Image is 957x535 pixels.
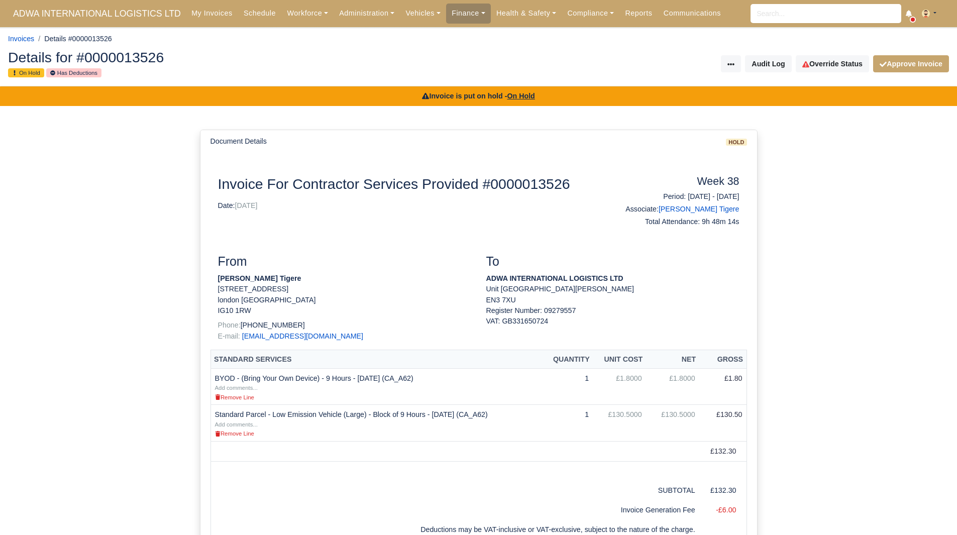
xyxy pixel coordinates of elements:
a: Administration [334,4,400,23]
button: Audit Log [745,55,791,72]
td: £130.5000 [593,405,646,442]
button: Approve Invoice [873,55,949,72]
h4: Week 38 [620,175,739,188]
a: ADWA INTERNATIONAL LOGISTICS LTD [8,4,186,24]
p: london [GEOGRAPHIC_DATA] [218,295,471,305]
strong: ADWA INTERNATIONAL LOGISTICS LTD [486,274,623,282]
p: [PHONE_NUMBER] [218,320,471,331]
td: £1.8000 [593,368,646,405]
a: Remove Line [215,429,254,437]
a: Add comments... [215,383,258,391]
a: Add comments... [215,420,258,428]
span: E-mail: [218,332,240,340]
h2: Details for #0000013526 [8,50,471,64]
p: IG10 1RW [218,305,471,316]
a: My Invoices [186,4,238,23]
td: SUBTOTAL [646,481,699,500]
a: Workforce [281,4,334,23]
span: hold [726,139,747,146]
a: [EMAIL_ADDRESS][DOMAIN_NAME] [242,332,363,340]
div: Register Number: 09279557 [479,305,747,327]
small: Remove Line [215,394,254,400]
p: Unit [GEOGRAPHIC_DATA][PERSON_NAME] [486,284,739,294]
h6: Associate: [620,205,739,213]
td: Invoice Generation Fee [210,500,699,520]
strong: [PERSON_NAME] Tigere [218,274,301,282]
td: £130.50 [699,405,747,442]
td: 1 [542,405,593,442]
a: [PERSON_NAME] Tigere [659,205,739,213]
th: Gross [699,350,747,369]
small: Add comments... [215,385,258,391]
td: -£6.00 [699,500,747,520]
small: Has Deductions [46,68,101,77]
th: Unit Cost [593,350,646,369]
a: Finance [446,4,491,23]
div: VAT: GB331650724 [486,316,739,327]
td: Standard Parcel - Low Emission Vehicle (Large) - Block of 9 Hours - [DATE] (CA_A62) [210,405,542,442]
small: On Hold [8,68,44,77]
small: Add comments... [215,421,258,427]
input: Search... [751,4,901,23]
th: Net [646,350,699,369]
th: Quantity [542,350,593,369]
p: [STREET_ADDRESS] [218,284,471,294]
h3: To [486,254,739,269]
span: Phone: [218,321,241,329]
a: Vehicles [400,4,446,23]
h6: Period: [DATE] - [DATE] [620,192,739,201]
td: £1.80 [699,368,747,405]
a: Schedule [238,4,281,23]
th: Standard Services [210,350,542,369]
td: £132.30 [699,441,747,461]
td: BYOD - (Bring Your Own Device) - 9 Hours - [DATE] (CA_A62) [210,368,542,405]
a: Remove Line [215,393,254,401]
span: [DATE] [235,201,258,209]
td: 1 [542,368,593,405]
h6: Document Details [210,137,267,146]
a: Invoices [8,35,34,43]
a: Communications [658,4,727,23]
small: Remove Line [215,431,254,437]
li: Details #0000013526 [34,33,112,45]
a: Health & Safety [491,4,562,23]
h2: Invoice For Contractor Services Provided #0000013526 [218,175,605,192]
a: Override Status [796,55,869,72]
a: Compliance [562,4,619,23]
p: Date: [218,200,605,211]
td: £1.8000 [646,368,699,405]
td: £130.5000 [646,405,699,442]
h6: Total Attendance: 9h 48m 14s [620,218,739,226]
p: EN3 7XU [486,295,739,305]
u: On Hold [507,92,535,100]
h3: From [218,254,471,269]
td: £132.30 [699,481,747,500]
a: Reports [619,4,658,23]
